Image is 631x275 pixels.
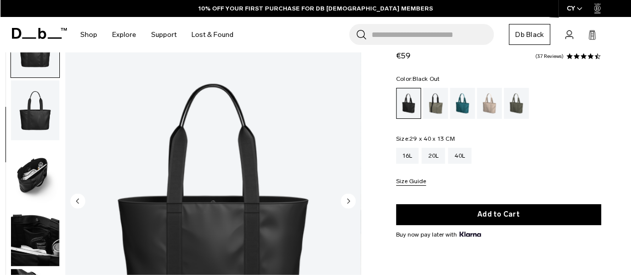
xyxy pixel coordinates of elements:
[199,4,433,13] a: 10% OFF YOUR FIRST PURCHASE FOR DB [DEMOGRAPHIC_DATA] MEMBERS
[396,148,419,164] a: 16L
[448,148,471,164] a: 40L
[396,178,426,186] button: Size Guide
[477,88,502,119] a: Fogbow Beige
[396,136,455,142] legend: Size:
[421,148,445,164] a: 20L
[423,88,448,119] a: Forest Green
[11,80,59,140] img: Essential Tote 16L Black Out
[10,143,60,204] button: Essential Tote 16L Black Out
[11,206,59,266] img: Essential Tote 16L Black Out
[192,17,233,52] a: Lost & Found
[80,17,97,52] a: Shop
[10,206,60,267] button: Essential Tote 16L Black Out
[413,75,439,82] span: Black Out
[396,204,601,225] button: Add to Cart
[73,17,241,52] nav: Main Navigation
[509,24,550,45] a: Db Black
[70,193,85,210] button: Previous slide
[410,135,455,142] span: 29 x 40 x 13 CM
[151,17,177,52] a: Support
[450,88,475,119] a: Midnight Teal
[396,88,421,119] a: Black Out
[11,143,59,203] img: Essential Tote 16L Black Out
[10,80,60,141] button: Essential Tote 16L Black Out
[396,51,411,60] span: €59
[396,76,440,82] legend: Color:
[396,230,481,239] span: Buy now pay later with
[535,54,564,59] a: 37 reviews
[341,193,356,210] button: Next slide
[459,232,481,237] img: {"height" => 20, "alt" => "Klarna"}
[504,88,529,119] a: Moss Green
[112,17,136,52] a: Explore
